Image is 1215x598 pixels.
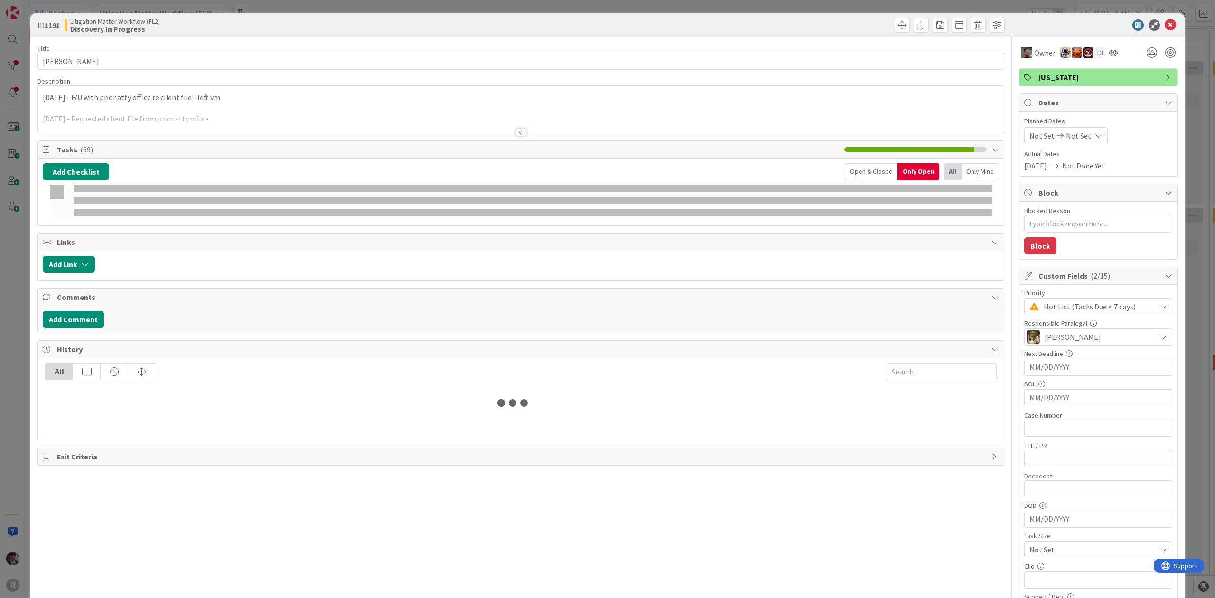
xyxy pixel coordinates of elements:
[1024,563,1172,570] div: Clio
[57,291,987,303] span: Comments
[1029,390,1167,406] input: MM/DD/YYYY
[1024,160,1047,171] span: [DATE]
[1024,472,1052,480] label: Decedent
[37,44,50,53] label: Title
[1024,320,1172,327] div: Responsible Paralegal
[1045,331,1101,343] span: [PERSON_NAME]
[46,364,73,380] div: All
[80,145,93,154] span: ( 69 )
[1083,47,1093,58] img: JS
[57,236,987,248] span: Links
[37,53,1004,70] input: type card name here...
[1024,149,1172,159] span: Actual Dates
[45,20,60,30] b: 1191
[57,344,987,355] span: History
[1024,237,1056,254] button: Block
[1029,511,1167,527] input: MM/DD/YYYY
[20,1,43,13] span: Support
[43,311,104,328] button: Add Comment
[1060,47,1071,58] img: TM
[1021,47,1032,58] img: MW
[1024,350,1172,357] div: Next Deadline
[1038,72,1160,83] span: [US_STATE]
[1062,160,1105,171] span: Not Done Yet
[1038,97,1160,108] span: Dates
[43,92,999,103] p: [DATE] - F/U with prior atty office re client file - left vm
[37,77,70,85] span: Description
[1066,130,1091,141] span: Not Set
[57,451,987,462] span: Exit Criteria
[1029,359,1167,375] input: MM/DD/YYYY
[1024,533,1172,539] div: Task Size
[1091,271,1110,280] span: ( 2/15 )
[1072,47,1082,58] img: KA
[43,256,95,273] button: Add Link
[1024,206,1070,215] label: Blocked Reason
[1044,300,1151,313] span: Hot List (Tasks Due < 7 days)
[1024,381,1172,387] div: SOL
[1038,270,1160,281] span: Custom Fields
[845,163,897,180] div: Open & Closed
[1094,47,1105,58] div: + 3
[1029,543,1151,556] span: Not Set
[57,144,840,155] span: Tasks
[37,19,60,31] span: ID
[70,18,160,25] span: Litigation Matter Workflow (FL2)
[1029,130,1055,141] span: Not Set
[944,163,962,180] div: All
[962,163,999,180] div: Only Mine
[897,163,939,180] div: Only Open
[1024,502,1172,509] div: DOD
[70,25,160,33] b: Discovery In Progress
[1038,187,1160,198] span: Block
[1024,290,1172,296] div: Priority
[1027,330,1040,344] img: DG
[1034,47,1056,58] span: Owner
[43,163,109,180] button: Add Checklist
[1024,411,1062,420] label: Case Number
[1024,116,1172,126] span: Planned Dates
[1024,441,1047,450] label: TTE / PR
[887,363,997,380] input: Search...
